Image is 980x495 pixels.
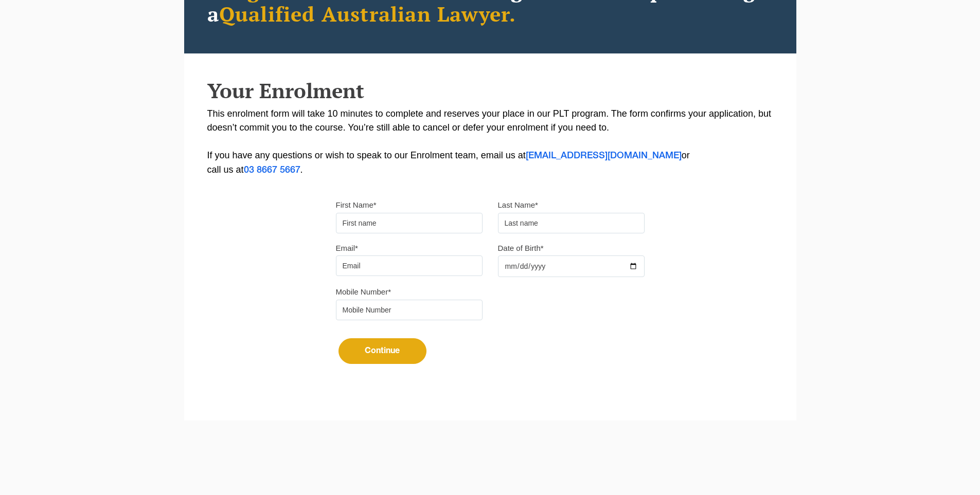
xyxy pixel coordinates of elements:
button: Continue [338,338,426,364]
label: Date of Birth* [498,243,544,253]
label: Last Name* [498,200,538,210]
h2: Your Enrolment [207,79,773,102]
input: First name [336,213,483,233]
a: [EMAIL_ADDRESS][DOMAIN_NAME] [526,152,682,160]
label: Mobile Number* [336,287,391,297]
input: Last name [498,213,645,233]
input: Email [336,255,483,276]
label: Email* [336,243,358,253]
a: 03 8667 5667 [244,166,300,174]
input: Mobile Number [336,300,483,320]
p: This enrolment form will take 10 minutes to complete and reserves your place in our PLT program. ... [207,107,773,177]
label: First Name* [336,200,377,210]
